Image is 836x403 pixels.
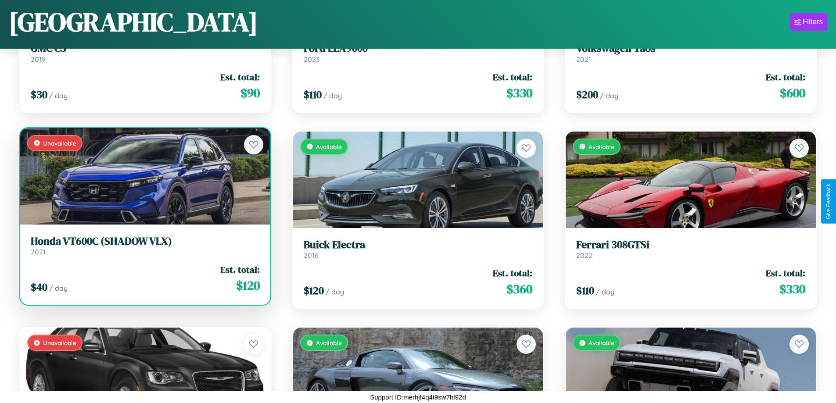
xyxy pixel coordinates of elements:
span: / day [49,91,68,100]
span: Est. total: [766,267,805,279]
span: 2021 [576,55,591,64]
a: Buick Electra2016 [304,239,533,260]
h3: Buick Electra [304,239,533,251]
h3: Ford LLA9000 [304,42,533,55]
span: Available [316,339,342,346]
h1: [GEOGRAPHIC_DATA] [9,4,258,40]
span: $ 30 [31,87,47,102]
span: Est. total: [493,71,532,83]
span: / day [49,284,68,292]
span: 2016 [304,251,319,260]
span: $ 90 [240,84,260,102]
h3: Ferrari 308GTSi [576,239,805,251]
p: Support ID: merhjf4q4t9sw7hl92d [370,391,466,403]
span: Available [316,143,342,150]
div: Give Feedback [825,184,832,219]
span: $ 330 [506,84,532,102]
span: Est. total: [220,71,260,83]
h3: GMC C5 [31,42,260,55]
span: Available [588,339,614,346]
span: $ 330 [779,280,805,298]
a: Honda VT600C (SHADOW VLX)2021 [31,235,260,257]
span: Unavailable [43,139,76,147]
span: $ 120 [304,283,324,298]
span: $ 110 [304,87,322,102]
a: Volkswagen Taos2021 [576,42,805,64]
span: $ 360 [506,280,532,298]
h3: Volkswagen Taos [576,42,805,55]
span: 2023 [304,55,319,64]
span: 2019 [31,55,46,64]
span: Est. total: [493,267,532,279]
span: / day [323,91,342,100]
button: Filters [790,13,827,31]
span: / day [596,287,614,296]
span: Unavailable [43,339,76,346]
h3: Honda VT600C (SHADOW VLX) [31,235,260,248]
span: $ 110 [576,283,594,298]
span: $ 40 [31,280,47,294]
a: GMC C52019 [31,42,260,64]
span: $ 600 [780,84,805,102]
span: 2022 [576,251,592,260]
span: / day [600,91,618,100]
span: 2021 [31,247,46,256]
span: $ 120 [236,277,260,294]
span: $ 200 [576,87,598,102]
span: / day [326,287,344,296]
span: Est. total: [766,71,805,83]
a: Ford LLA90002023 [304,42,533,64]
span: Available [588,143,614,150]
a: Ferrari 308GTSi2022 [576,239,805,260]
span: Est. total: [220,263,260,276]
div: Filters [803,18,823,26]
